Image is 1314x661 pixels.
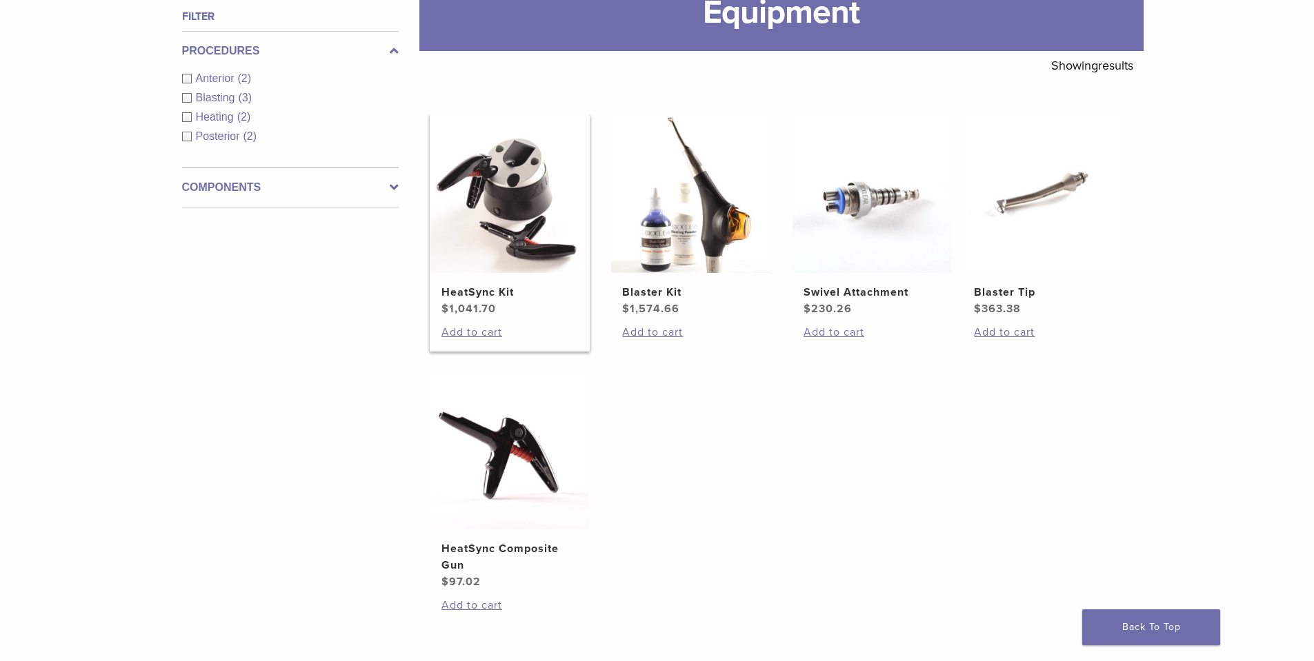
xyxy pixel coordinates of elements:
a: Back To Top [1082,609,1220,645]
a: Swivel AttachmentSwivel Attachment $230.26 [792,114,953,317]
a: Add to cart: “Swivel Attachment” [804,324,940,340]
a: Add to cart: “HeatSync Kit” [441,324,578,340]
bdi: 1,041.70 [441,302,496,316]
a: Blaster TipBlaster Tip $363.38 [962,114,1123,317]
a: HeatSync KitHeatSync Kit $1,041.70 [430,114,590,317]
span: (2) [238,72,252,84]
h2: Blaster Kit [622,284,759,301]
a: Blaster KitBlaster Kit $1,574.66 [610,114,771,317]
span: Heating [196,111,237,123]
bdi: 1,574.66 [622,302,679,316]
span: Anterior [196,72,238,84]
h2: HeatSync Composite Gun [441,540,578,573]
p: Showing results [1051,51,1133,80]
a: Add to cart: “Blaster Tip” [974,324,1111,340]
label: Components [182,179,399,196]
img: Blaster Kit [611,114,770,273]
img: HeatSync Kit [430,114,589,273]
h2: HeatSync Kit [441,284,578,301]
a: Add to cart: “HeatSync Composite Gun” [441,597,578,613]
span: $ [441,575,449,589]
img: Blaster Tip [963,114,1122,273]
img: HeatSync Composite Gun [430,371,589,529]
h4: Filter [182,8,399,25]
bdi: 97.02 [441,575,481,589]
a: Add to cart: “Blaster Kit” [622,324,759,340]
span: (2) [243,130,257,142]
span: (2) [237,111,251,123]
span: Blasting [196,92,239,103]
span: $ [804,302,811,316]
span: $ [441,302,449,316]
h2: Blaster Tip [974,284,1111,301]
a: HeatSync Composite GunHeatSync Composite Gun $97.02 [430,371,590,590]
label: Procedures [182,43,399,59]
span: $ [622,302,630,316]
img: Swivel Attachment [793,114,951,273]
bdi: 363.38 [974,302,1021,316]
bdi: 230.26 [804,302,852,316]
span: Posterior [196,130,243,142]
span: $ [974,302,982,316]
h2: Swivel Attachment [804,284,940,301]
span: (3) [238,92,252,103]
